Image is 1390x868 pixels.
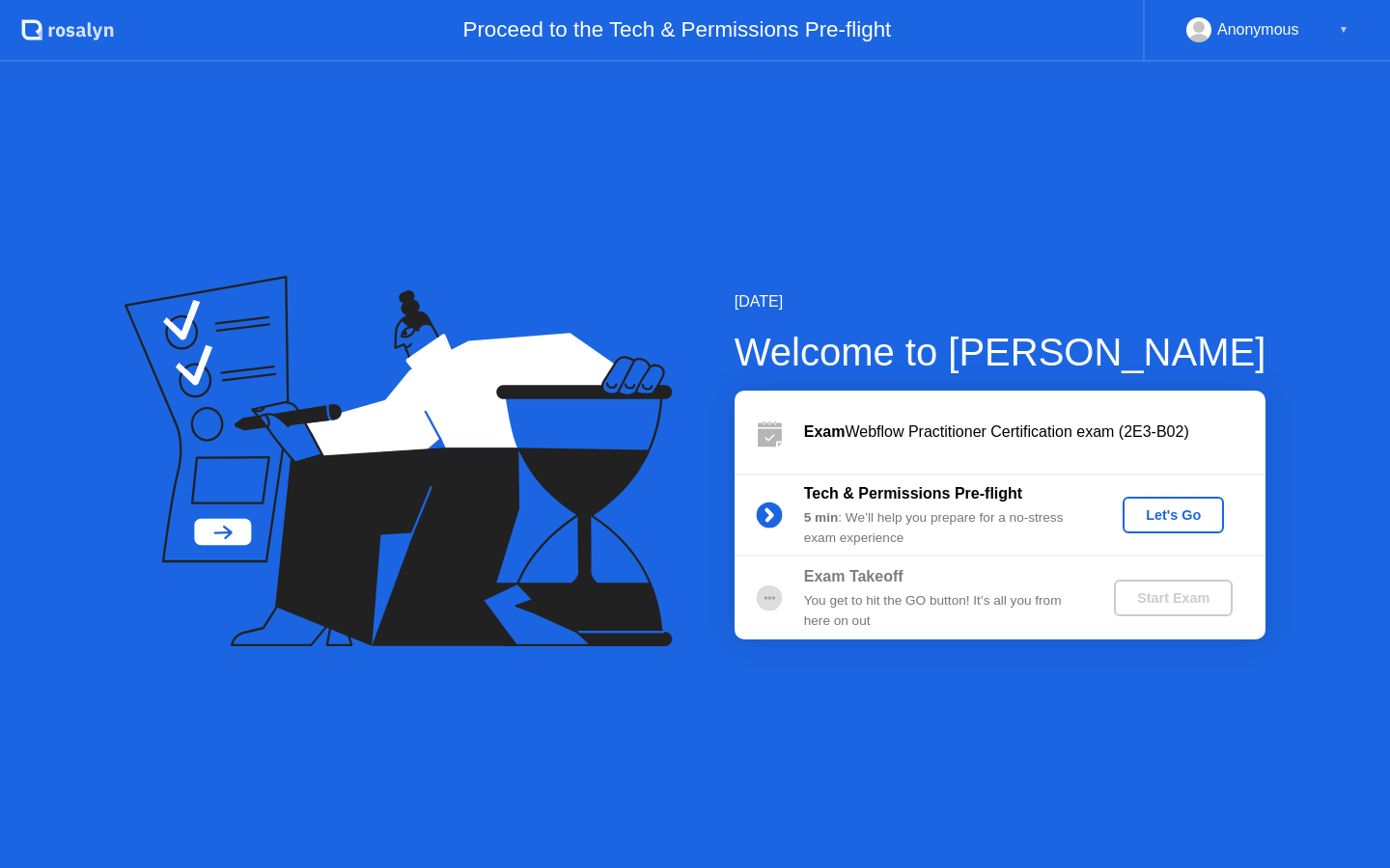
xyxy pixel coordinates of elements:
button: Let's Go [1123,497,1224,533]
div: Let's Go [1130,507,1216,523]
div: Welcome to [PERSON_NAME] [735,323,1266,381]
b: Exam Takeoff [804,568,903,584]
div: [DATE] [735,290,1266,313]
button: Start Exam [1114,580,1233,616]
b: Exam [804,423,846,440]
b: 5 min [804,510,839,525]
div: Anonymous [1217,17,1299,42]
div: : We’ll help you prepare for a no-stress exam experience [804,508,1082,548]
div: Start Exam [1122,590,1225,606]
b: Tech & Permissions Pre-flight [804,485,1022,502]
div: ▼ [1339,17,1348,42]
div: Webflow Practitioner Certification exam (2E3-B02) [804,420,1265,444]
div: You get to hit the GO button! It’s all you from here on out [804,591,1082,631]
